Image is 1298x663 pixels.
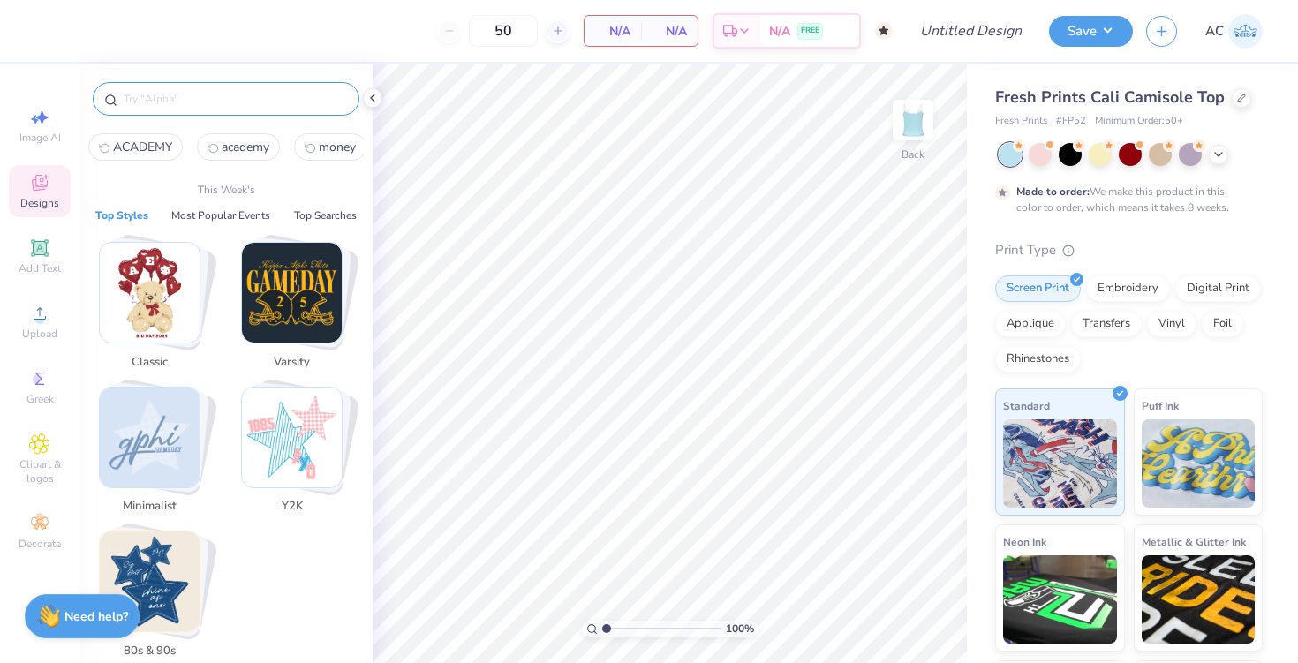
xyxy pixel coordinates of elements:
[1142,396,1179,415] span: Puff Ink
[995,240,1263,260] div: Print Type
[1175,275,1261,302] div: Digital Print
[90,207,154,224] button: Top Styles
[198,182,255,198] p: This Week's
[469,15,538,47] input: – –
[22,327,57,341] span: Upload
[1071,311,1142,337] div: Transfers
[995,346,1081,373] div: Rhinestones
[1016,185,1090,199] strong: Made to order:
[88,387,222,523] button: Stack Card Button Minimalist
[906,13,1036,49] input: Untitled Design
[1003,555,1117,644] img: Neon Ink
[1086,275,1170,302] div: Embroidery
[166,207,275,224] button: Most Popular Events
[1003,419,1117,508] img: Standard
[88,133,183,161] button: ACADEMY0
[100,531,200,631] img: 80s & 90s
[1142,555,1256,644] img: Metallic & Glitter Ink
[121,643,178,660] span: 80s & 90s
[769,22,790,41] span: N/A
[64,608,128,625] strong: Need help?
[726,621,754,637] span: 100 %
[100,243,200,343] img: Classic
[1056,114,1086,129] span: # FP52
[995,114,1047,129] span: Fresh Prints
[1228,14,1263,49] img: Alina Cote
[801,25,819,37] span: FREE
[652,22,687,41] span: N/A
[263,498,321,516] span: Y2K
[121,354,178,372] span: Classic
[230,387,364,523] button: Stack Card Button Y2K
[319,139,356,155] span: money
[26,392,54,406] span: Greek
[263,354,321,372] span: Varsity
[20,196,59,210] span: Designs
[995,87,1225,108] span: Fresh Prints Cali Camisole Top
[1147,311,1196,337] div: Vinyl
[294,133,366,161] button: money2
[88,242,222,378] button: Stack Card Button Classic
[1095,114,1183,129] span: Minimum Order: 50 +
[242,243,342,343] img: Varsity
[995,311,1066,337] div: Applique
[19,131,61,145] span: Image AI
[19,261,61,275] span: Add Text
[19,537,61,551] span: Decorate
[122,90,348,108] input: Try "Alpha"
[113,139,172,155] span: ACADEMY
[222,139,269,155] span: academy
[995,275,1081,302] div: Screen Print
[1202,311,1243,337] div: Foil
[1205,21,1224,41] span: AC
[197,133,280,161] button: academy1
[121,498,178,516] span: Minimalist
[1142,419,1256,508] img: Puff Ink
[895,102,931,138] img: Back
[595,22,630,41] span: N/A
[100,388,200,487] img: Minimalist
[1049,16,1133,47] button: Save
[230,242,364,378] button: Stack Card Button Varsity
[902,147,924,162] div: Back
[9,457,71,486] span: Clipart & logos
[289,207,362,224] button: Top Searches
[242,388,342,487] img: Y2K
[1205,14,1263,49] a: AC
[1142,532,1246,551] span: Metallic & Glitter Ink
[1016,184,1234,215] div: We make this product in this color to order, which means it takes 8 weeks.
[1003,532,1046,551] span: Neon Ink
[1003,396,1050,415] span: Standard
